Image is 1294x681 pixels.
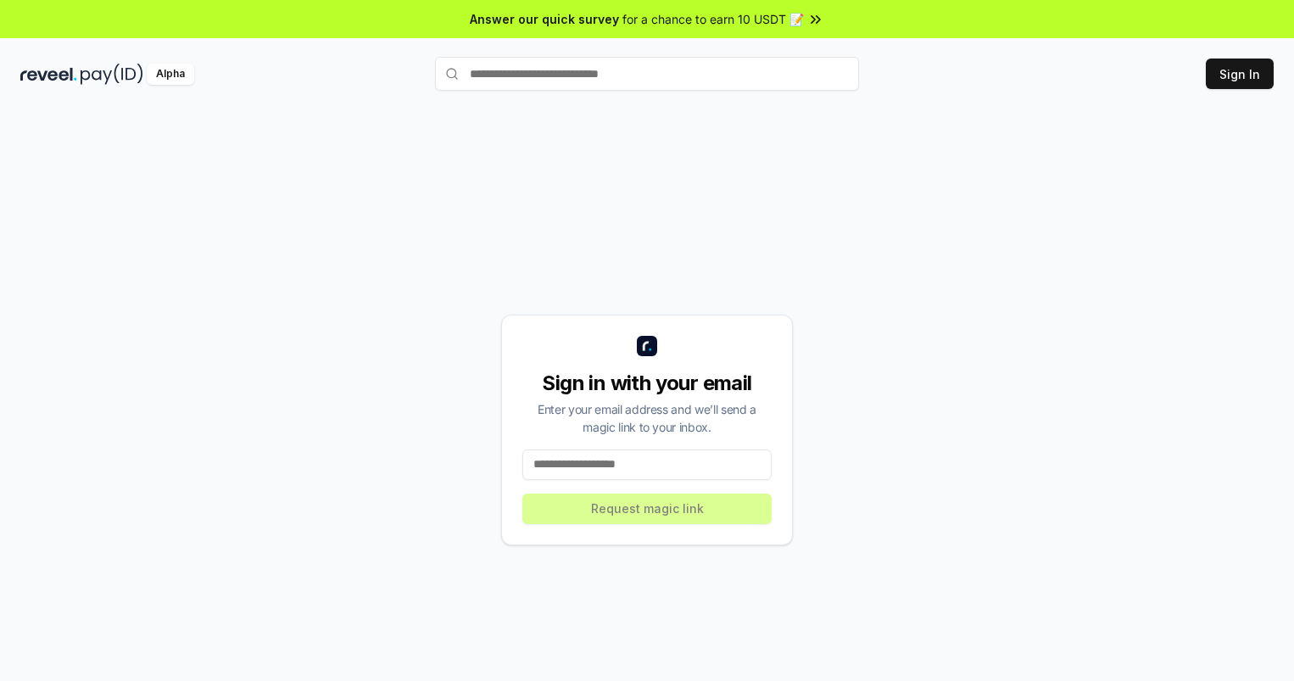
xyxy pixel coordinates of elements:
img: logo_small [637,336,657,356]
button: Sign In [1206,59,1274,89]
img: reveel_dark [20,64,77,85]
div: Sign in with your email [522,370,772,397]
img: pay_id [81,64,143,85]
span: Answer our quick survey [470,10,619,28]
div: Alpha [147,64,194,85]
div: Enter your email address and we’ll send a magic link to your inbox. [522,400,772,436]
span: for a chance to earn 10 USDT 📝 [622,10,804,28]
